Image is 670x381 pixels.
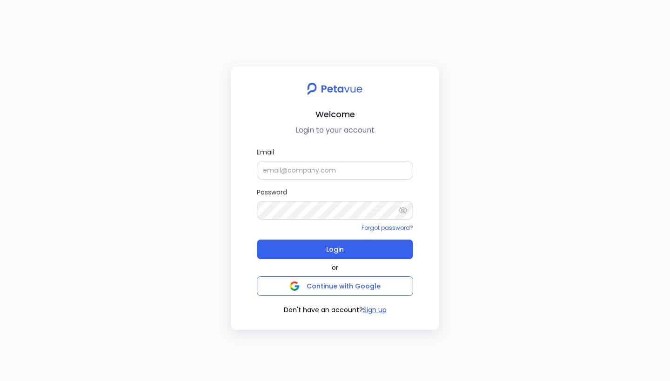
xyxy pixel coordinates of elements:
[363,305,387,315] button: Sign up
[257,276,413,296] button: Continue with Google
[257,201,413,220] input: Password
[301,78,368,100] img: petavue logo
[326,243,344,256] span: Login
[257,161,413,180] input: Email
[284,305,363,315] span: Don't have an account?
[362,224,413,232] a: Forgot password?
[307,281,381,291] span: Continue with Google
[257,240,413,259] button: Login
[257,187,413,220] label: Password
[257,147,413,180] label: Email
[238,107,432,121] h2: Welcome
[332,263,338,273] span: or
[238,125,432,136] p: Login to your account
